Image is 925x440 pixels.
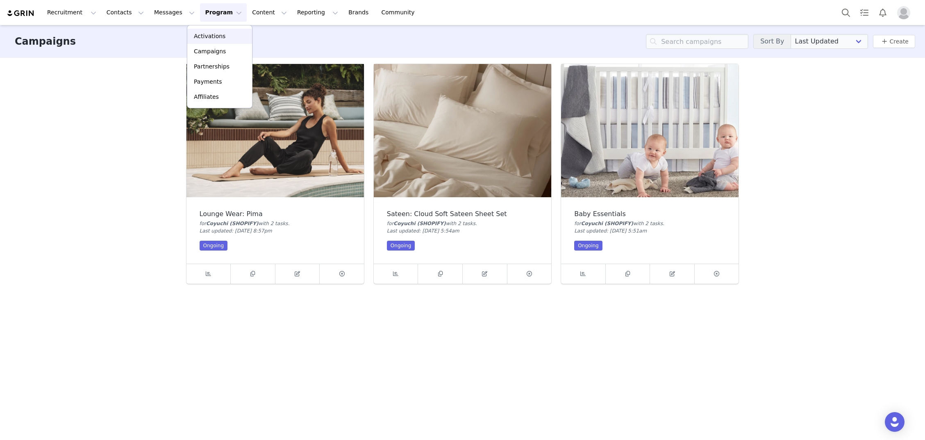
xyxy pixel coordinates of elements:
[343,3,376,22] a: Brands
[7,9,35,17] img: grin logo
[200,220,351,227] div: for with 2 task .
[855,3,873,22] a: Tasks
[42,3,101,22] button: Recruitment
[561,64,739,197] img: Baby Essentials
[206,221,258,226] span: Coyuchi (SHOPIFY)
[873,35,915,48] button: Create
[897,6,910,19] img: placeholder-profile.jpg
[194,32,225,41] p: Activations
[194,78,222,86] p: Payments
[874,3,892,22] button: Notifications
[892,6,918,19] button: Profile
[374,64,551,197] img: Sateen: Cloud Soft Sateen Sheet Set
[247,3,292,22] button: Content
[574,227,725,235] div: Last updated: [DATE] 5:51am
[200,3,247,22] button: Program
[387,241,415,251] div: Ongoing
[473,221,475,226] span: s
[292,3,343,22] button: Reporting
[387,227,538,235] div: Last updated: [DATE] 5:54am
[200,241,228,251] div: Ongoing
[885,412,905,432] div: Open Intercom Messenger
[393,221,445,226] span: Coyuchi (SHOPIFY)
[194,62,230,71] p: Partnerships
[880,36,909,46] a: Create
[194,47,226,56] p: Campaigns
[646,34,748,49] input: Search campaigns
[387,220,538,227] div: for with 2 task .
[194,93,219,101] p: Affiliates
[102,3,149,22] button: Contacts
[200,227,351,235] div: Last updated: [DATE] 8:57pm
[200,210,351,218] div: Lounge Wear: Pima
[837,3,855,22] button: Search
[574,220,725,227] div: for with 2 task .
[15,34,76,49] h3: Campaigns
[285,221,288,226] span: s
[149,3,200,22] button: Messages
[581,221,633,226] span: Coyuchi (SHOPIFY)
[387,210,538,218] div: Sateen: Cloud Soft Sateen Sheet Set
[574,210,725,218] div: Baby Essentials
[660,221,663,226] span: s
[377,3,423,22] a: Community
[186,64,364,197] img: Lounge Wear: Pima
[574,241,602,251] div: Ongoing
